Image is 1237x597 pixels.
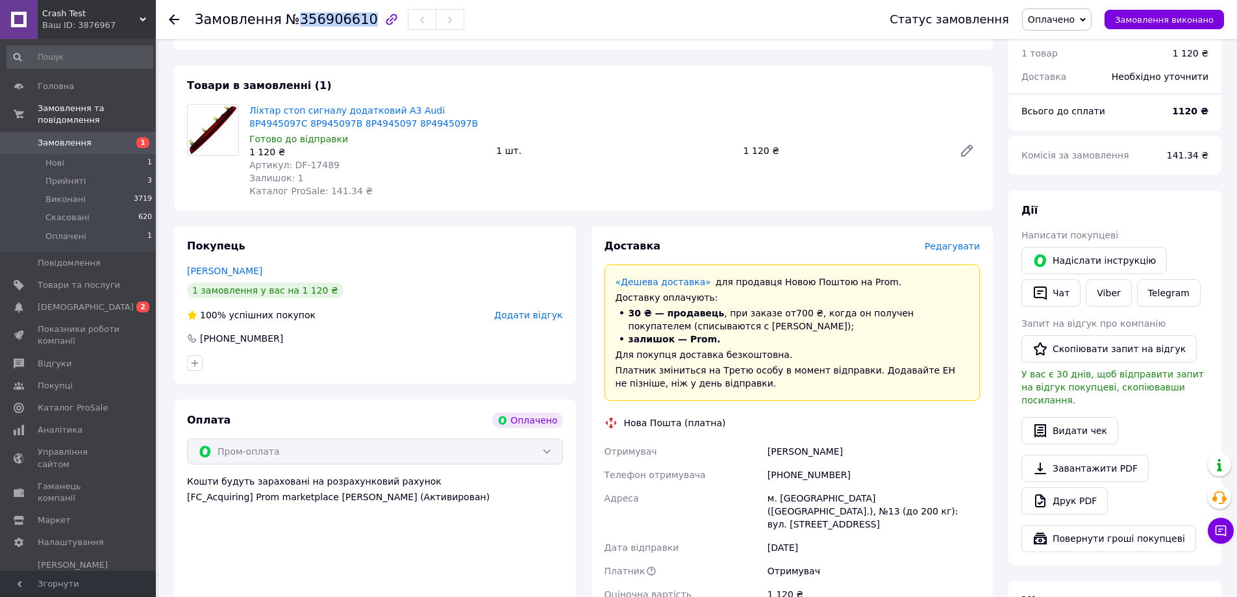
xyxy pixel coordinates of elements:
[954,138,980,164] a: Редагувати
[1208,518,1234,544] button: Чат з покупцем
[199,332,284,345] div: [PHONE_NUMBER]
[286,12,378,27] span: №356906610
[38,537,104,548] span: Налаштування
[42,19,156,31] div: Ваш ID: 3876967
[616,291,969,304] div: Доставку оплачують:
[187,79,332,92] span: Товари в замовленні (1)
[187,475,563,503] div: Кошти будуть зараховані на розрахунковий рахунок
[1115,15,1214,25] span: Замовлення виконано
[605,566,645,576] span: Платник
[629,334,721,344] span: залишок — Prom.
[1172,106,1208,116] b: 1120 ₴
[1021,455,1149,482] a: Завантажити PDF
[1173,47,1208,60] div: 1 120 ₴
[187,240,245,252] span: Покупець
[1021,106,1105,116] span: Всього до сплати
[38,559,120,595] span: [PERSON_NAME] та рахунки
[738,142,949,160] div: 1 120 ₴
[249,173,304,183] span: Залишок: 1
[38,279,120,291] span: Товари та послуги
[38,481,120,504] span: Гаманець компанії
[1086,279,1131,307] a: Viber
[38,380,73,392] span: Покупці
[147,157,152,169] span: 1
[605,240,661,252] span: Доставка
[629,308,725,318] span: 30 ₴ — продавець
[147,231,152,242] span: 1
[765,559,982,583] div: Отримувач
[249,134,348,144] span: Готово до відправки
[38,402,108,414] span: Каталог ProSale
[249,186,373,196] span: Каталог ProSale: 141.34 ₴
[621,416,729,429] div: Нова Пошта (платна)
[249,105,478,129] a: Ліхтар стоп сигналу додатковий A3 Audi 8P4945097C 8P945097B 8P4945097 8P4945097B
[45,157,64,169] span: Нові
[1028,14,1075,25] span: Оплачено
[38,103,156,126] span: Замовлення та повідомлення
[1021,204,1038,216] span: Дії
[494,310,562,320] span: Додати відгук
[45,212,90,223] span: Скасовані
[188,105,238,155] img: Ліхтар стоп сигналу додатковий A3 Audi 8P4945097C 8P945097B 8P4945097 8P4945097B
[38,81,74,92] span: Головна
[1021,525,1196,552] button: Повернути гроші покупцеві
[38,137,92,149] span: Замовлення
[1104,62,1216,91] div: Необхідно уточнити
[45,194,86,205] span: Виконані
[1021,247,1167,274] button: Надіслати інструкцію
[1021,48,1058,58] span: 1 товар
[616,275,969,288] div: для продавця Новою Поштою на Prom.
[38,514,71,526] span: Маркет
[169,13,179,26] div: Повернутися назад
[187,490,563,503] div: [FC_Acquiring] Prom marketplace [PERSON_NAME] (Активирован)
[1021,318,1166,329] span: Запит на відгук про компанію
[616,364,969,390] div: Платник зміниться на Третю особу в момент відправки. Додавайте ЕН не пізніше, ніж у день відправки.
[1137,279,1201,307] a: Telegram
[1021,279,1081,307] button: Чат
[491,142,738,160] div: 1 шт.
[605,470,706,480] span: Телефон отримувача
[38,424,82,436] span: Аналітика
[1021,71,1066,82] span: Доставка
[1021,487,1108,514] a: Друк PDF
[187,309,316,322] div: успішних покупок
[765,440,982,463] div: [PERSON_NAME]
[45,175,86,187] span: Прийняті
[200,310,226,320] span: 100%
[249,146,486,159] div: 1 120 ₴
[765,487,982,536] div: м. [GEOGRAPHIC_DATA] ([GEOGRAPHIC_DATA].), №13 (до 200 кг): вул. [STREET_ADDRESS]
[1167,150,1208,160] span: 141.34 ₴
[38,324,120,347] span: Показники роботи компанії
[1021,230,1118,240] span: Написати покупцеві
[1021,369,1204,405] span: У вас є 30 днів, щоб відправити запит на відгук покупцеві, скопіювавши посилання.
[187,414,231,426] span: Оплата
[1021,417,1118,444] button: Видати чек
[1105,10,1224,29] button: Замовлення виконано
[1021,335,1197,362] button: Скопіювати запит на відгук
[605,446,657,457] span: Отримувач
[605,493,639,503] span: Адреса
[890,13,1009,26] div: Статус замовлення
[134,194,152,205] span: 3719
[765,463,982,487] div: [PHONE_NUMBER]
[136,137,149,148] span: 1
[38,301,134,313] span: [DEMOGRAPHIC_DATA]
[45,231,86,242] span: Оплачені
[6,45,153,69] input: Пошук
[138,212,152,223] span: 620
[765,536,982,559] div: [DATE]
[1021,150,1129,160] span: Комісія за замовлення
[187,266,262,276] a: [PERSON_NAME]
[492,413,562,428] div: Оплачено
[38,446,120,470] span: Управління сайтом
[616,348,969,361] div: Для покупця доставка безкоштовна.
[42,8,140,19] span: Crash Test
[616,307,969,333] li: , при заказе от 700 ₴ , когда он получен покупателем (списываются с [PERSON_NAME]);
[616,277,711,287] a: «Дешева доставка»
[147,175,152,187] span: 3
[38,358,71,370] span: Відгуки
[195,12,282,27] span: Замовлення
[38,257,101,269] span: Повідомлення
[187,283,344,298] div: 1 замовлення у вас на 1 120 ₴
[605,542,679,553] span: Дата відправки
